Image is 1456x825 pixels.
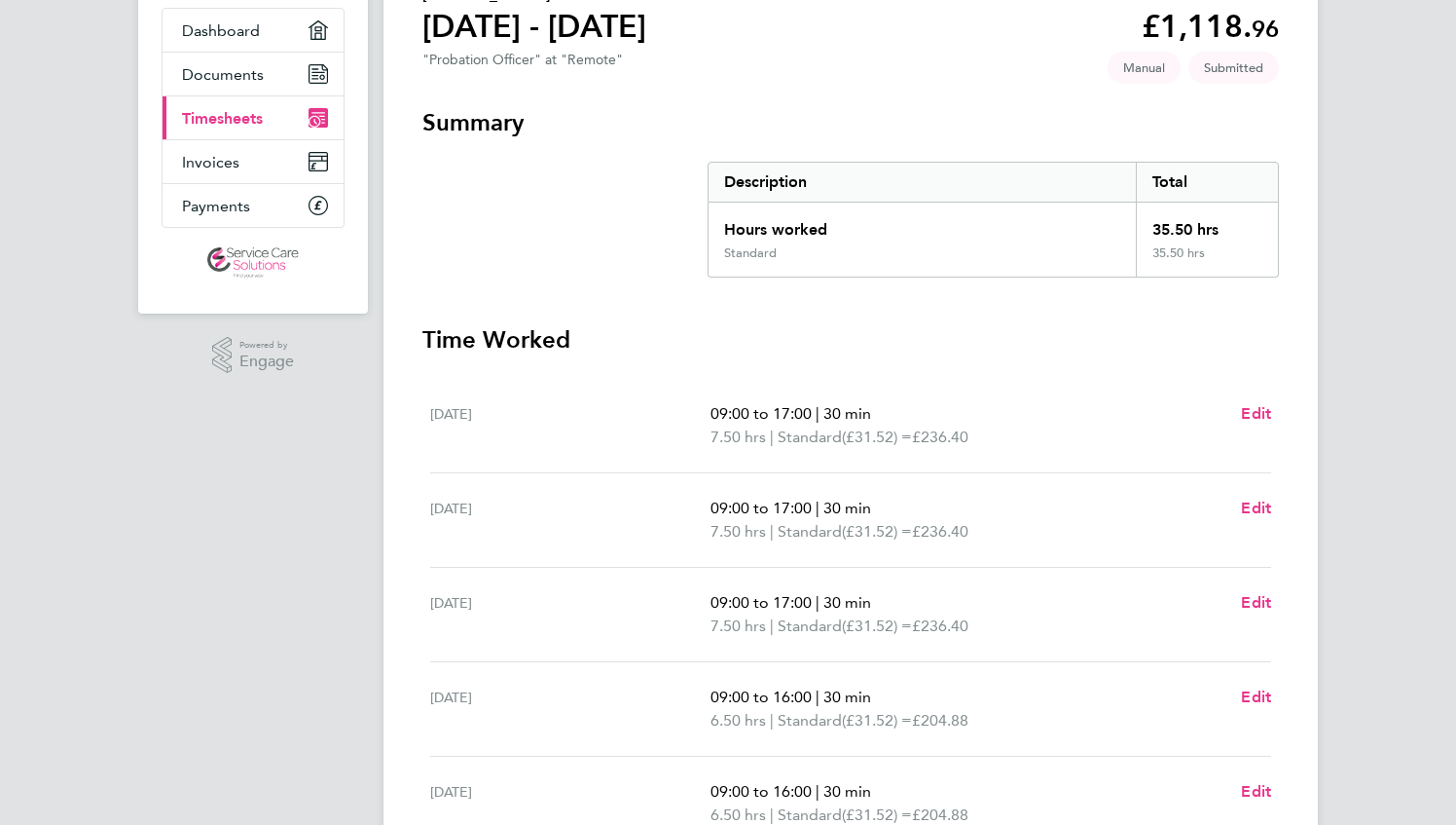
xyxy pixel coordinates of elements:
span: Standard [778,426,842,449]
span: Payments [182,197,250,215]
span: 09:00 to 17:00 [710,499,812,517]
span: £236.40 [912,428,968,446]
span: | [816,593,819,612]
span: Documents [182,65,264,84]
span: This timesheet was manually created. [1108,52,1181,84]
a: Go to home page [162,247,345,279]
span: 09:00 to 16:00 [710,688,812,706]
span: 7.50 hrs [710,522,766,541]
span: Edit [1241,404,1271,423]
span: 6.50 hrs [710,806,766,824]
h1: [DATE] - [DATE] [422,7,646,46]
div: Total [1136,163,1278,202]
span: 30 min [823,593,871,612]
span: | [816,404,819,423]
span: 09:00 to 16:00 [710,782,812,801]
span: | [816,499,819,517]
div: Hours worked [709,203,1136,245]
a: Edit [1241,686,1271,709]
img: servicecare-logo-retina.png [207,247,299,279]
div: 35.50 hrs [1136,245,1278,277]
span: 7.50 hrs [710,617,766,635]
span: | [770,428,774,446]
span: 96 [1252,15,1279,43]
span: £204.88 [912,806,968,824]
span: (£31.52) = [842,428,912,446]
span: 30 min [823,499,871,517]
span: Edit [1241,688,1271,706]
span: | [816,688,819,706]
span: 09:00 to 17:00 [710,593,812,612]
div: [DATE] [430,591,710,638]
span: Standard [778,615,842,638]
span: £236.40 [912,617,968,635]
span: | [816,782,819,801]
div: Description [709,163,1136,202]
div: [DATE] [430,686,710,732]
span: | [770,806,774,824]
h3: Summary [422,107,1279,138]
div: "Probation Officer" at "Remote" [422,52,623,68]
div: Standard [724,245,777,261]
span: Standard [778,709,842,732]
span: Invoices [182,153,239,171]
span: 30 min [823,404,871,423]
a: Dashboard [163,9,344,52]
span: Timesheets [182,109,263,128]
span: (£31.52) = [842,711,912,730]
span: 7.50 hrs [710,428,766,446]
span: Standard [778,520,842,544]
a: Invoices [163,140,344,183]
span: 30 min [823,782,871,801]
span: Dashboard [182,21,260,40]
span: (£31.52) = [842,522,912,541]
div: Summary [708,162,1279,278]
app-decimal: £1,118. [1142,8,1279,45]
span: Edit [1241,782,1271,801]
div: 35.50 hrs [1136,203,1278,245]
a: Payments [163,184,344,227]
a: Edit [1241,591,1271,615]
span: | [770,711,774,730]
a: Powered byEngage [212,337,295,374]
span: (£31.52) = [842,806,912,824]
span: Edit [1241,499,1271,517]
span: £236.40 [912,522,968,541]
span: Powered by [239,337,294,354]
a: Edit [1241,402,1271,426]
a: Timesheets [163,96,344,139]
span: | [770,522,774,541]
span: Edit [1241,593,1271,612]
span: 09:00 to 17:00 [710,404,812,423]
span: | [770,617,774,635]
h3: Time Worked [422,324,1279,356]
a: Edit [1241,780,1271,804]
span: This timesheet is Submitted. [1188,52,1279,84]
a: Edit [1241,497,1271,520]
div: [DATE] [430,497,710,544]
span: 30 min [823,688,871,706]
span: (£31.52) = [842,617,912,635]
a: Documents [163,53,344,95]
span: Engage [239,354,294,370]
span: £204.88 [912,711,968,730]
span: 6.50 hrs [710,711,766,730]
div: [DATE] [430,402,710,449]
